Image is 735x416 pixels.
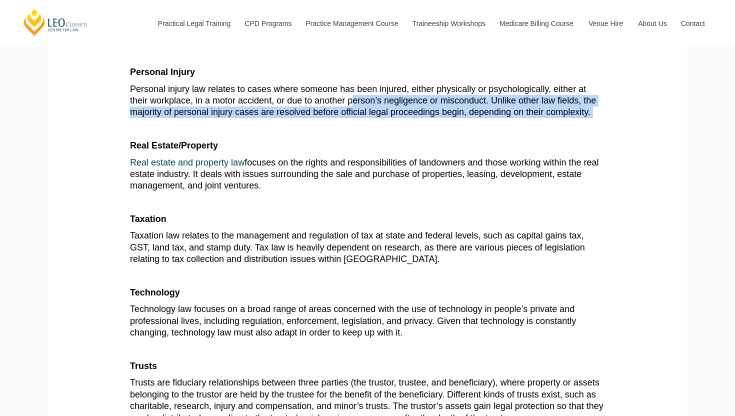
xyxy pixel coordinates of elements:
span: Technology law focuses on a broad range of areas concerned with the use of technology in people’s... [130,304,576,337]
span: focuses on the rights and responsibilities of landowners and those working within the real estate... [130,157,599,191]
a: [PERSON_NAME] Centre for Law [22,8,89,36]
span: Personal injury law relates to cases where someone has been injured, either physically or psychol... [130,84,596,117]
a: About Us [630,2,673,45]
a: Venue Hire [581,2,630,45]
b: Trusts [130,361,157,371]
a: Practical Legal Training [150,2,237,45]
a: Contact [673,2,712,45]
b: Taxation [130,214,166,224]
span: Taxation law relates to the management and regulation of tax at state and federal levels, such as... [130,230,585,264]
a: Practice Management Course [298,2,405,45]
b: Technology [130,287,180,297]
b: Personal Injury [130,67,195,77]
a: Traineeship Workshops [405,2,492,45]
b: Real Estate/Property [130,140,218,150]
a: Medicare Billing Course [492,2,581,45]
a: CPD Programs [237,2,298,45]
a: Real estate and property law [130,157,244,167]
